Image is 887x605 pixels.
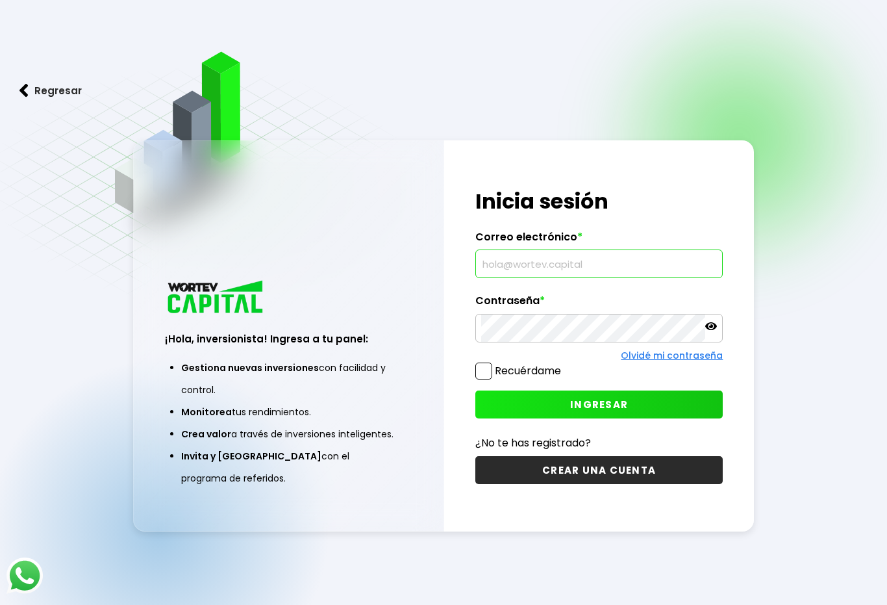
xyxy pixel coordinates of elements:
[181,361,319,374] span: Gestiona nuevas inversiones
[181,405,232,418] span: Monitorea
[621,349,723,362] a: Olvidé mi contraseña
[475,294,723,314] label: Contraseña
[475,435,723,484] a: ¿No te has registrado?CREAR UNA CUENTA
[181,357,397,401] li: con facilidad y control.
[181,428,231,441] span: Crea valor
[475,391,723,418] button: INGRESAR
[165,279,268,317] img: logo_wortev_capital
[570,398,628,411] span: INGRESAR
[181,445,397,489] li: con el programa de referidos.
[475,231,723,250] label: Correo electrónico
[475,435,723,451] p: ¿No te has registrado?
[475,186,723,217] h1: Inicia sesión
[19,84,29,97] img: flecha izquierda
[481,250,718,277] input: hola@wortev.capital
[495,363,561,378] label: Recuérdame
[6,558,43,594] img: logos_whatsapp-icon.242b2217.svg
[165,331,413,346] h3: ¡Hola, inversionista! Ingresa a tu panel:
[181,450,321,463] span: Invita y [GEOGRAPHIC_DATA]
[181,401,397,423] li: tus rendimientos.
[181,423,397,445] li: a través de inversiones inteligentes.
[475,456,723,484] button: CREAR UNA CUENTA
